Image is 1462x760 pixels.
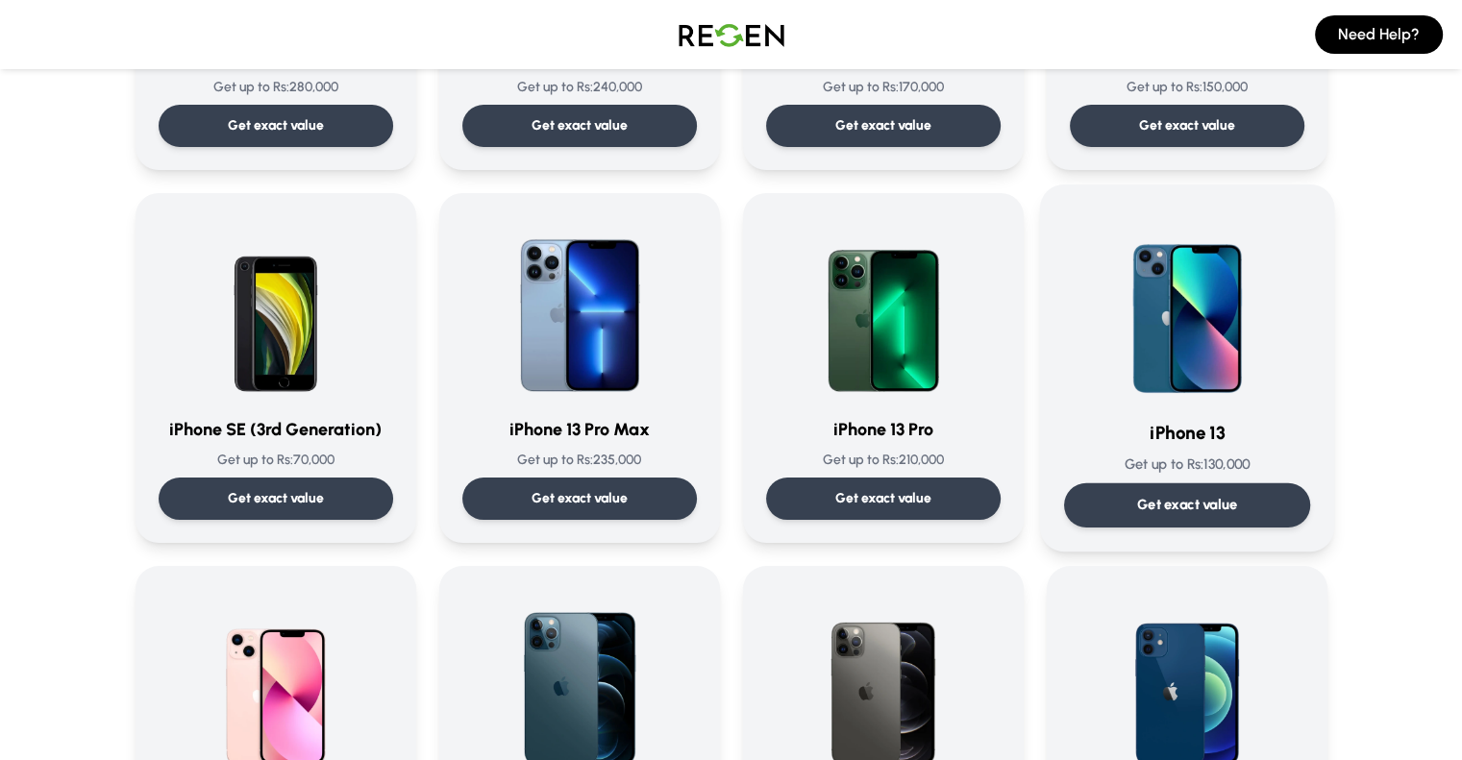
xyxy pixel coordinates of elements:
p: Get up to Rs: 210,000 [766,451,1001,470]
img: iPhone SE (3rd Generation) [184,216,368,401]
img: iPhone 13 Pro Max [487,216,672,401]
h3: iPhone 13 [1063,419,1309,447]
p: Get exact value [228,489,324,508]
p: Get up to Rs: 280,000 [159,78,393,97]
button: Need Help? [1315,15,1443,54]
h3: iPhone 13 Pro Max [462,416,697,443]
p: Get exact value [835,489,931,508]
p: Get exact value [1139,116,1235,135]
p: Get up to Rs: 130,000 [1063,454,1309,475]
h3: iPhone 13 Pro [766,416,1001,443]
p: Get exact value [835,116,931,135]
p: Get up to Rs: 70,000 [159,451,393,470]
img: iPhone 13 [1090,208,1284,403]
img: Logo [664,8,799,61]
img: iPhone 13 Pro [791,216,976,401]
p: Get exact value [532,489,628,508]
p: Get exact value [532,116,628,135]
p: Get up to Rs: 150,000 [1070,78,1304,97]
p: Get up to Rs: 170,000 [766,78,1001,97]
p: Get up to Rs: 240,000 [462,78,697,97]
p: Get exact value [1136,495,1237,515]
h3: iPhone SE (3rd Generation) [159,416,393,443]
p: Get exact value [228,116,324,135]
p: Get up to Rs: 235,000 [462,451,697,470]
